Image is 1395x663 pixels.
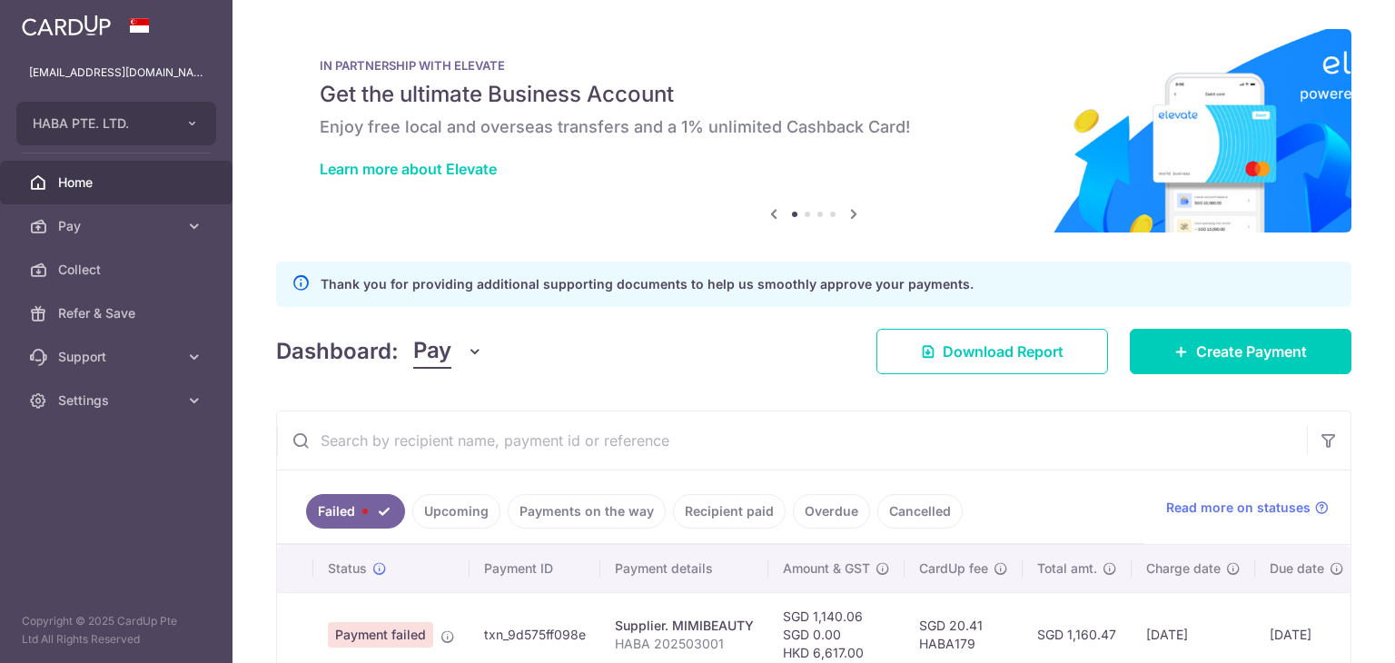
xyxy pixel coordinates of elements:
[413,334,451,369] span: Pay
[33,114,167,133] span: HABA PTE. LTD.
[1196,341,1307,362] span: Create Payment
[29,64,203,82] p: [EMAIL_ADDRESS][DOMAIN_NAME]
[320,58,1308,73] p: IN PARTNERSHIP WITH ELEVATE
[615,635,754,653] p: HABA 202503001
[276,335,399,368] h4: Dashboard:
[413,334,483,369] button: Pay
[673,494,786,529] a: Recipient paid
[919,559,988,578] span: CardUp fee
[22,15,111,36] img: CardUp
[412,494,500,529] a: Upcoming
[1037,559,1097,578] span: Total amt.
[320,160,497,178] a: Learn more about Elevate
[793,494,870,529] a: Overdue
[276,29,1351,233] img: Renovation banner
[58,261,178,279] span: Collect
[321,273,974,295] p: Thank you for providing additional supporting documents to help us smoothly approve your payments.
[1279,609,1377,654] iframe: Opens a widget where you can find more information
[1166,499,1329,517] a: Read more on statuses
[1270,559,1324,578] span: Due date
[328,559,367,578] span: Status
[600,545,768,592] th: Payment details
[58,348,178,366] span: Support
[306,494,405,529] a: Failed
[58,173,178,192] span: Home
[877,494,963,529] a: Cancelled
[783,559,870,578] span: Amount & GST
[508,494,666,529] a: Payments on the way
[876,329,1108,374] a: Download Report
[615,617,754,635] div: Supplier. MIMIBEAUTY
[277,411,1307,470] input: Search by recipient name, payment id or reference
[320,116,1308,138] h6: Enjoy free local and overseas transfers and a 1% unlimited Cashback Card!
[16,102,216,145] button: HABA PTE. LTD.
[1166,499,1311,517] span: Read more on statuses
[1146,559,1221,578] span: Charge date
[58,391,178,410] span: Settings
[328,622,433,648] span: Payment failed
[58,217,178,235] span: Pay
[320,80,1308,109] h5: Get the ultimate Business Account
[470,545,600,592] th: Payment ID
[943,341,1064,362] span: Download Report
[1130,329,1351,374] a: Create Payment
[58,304,178,322] span: Refer & Save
